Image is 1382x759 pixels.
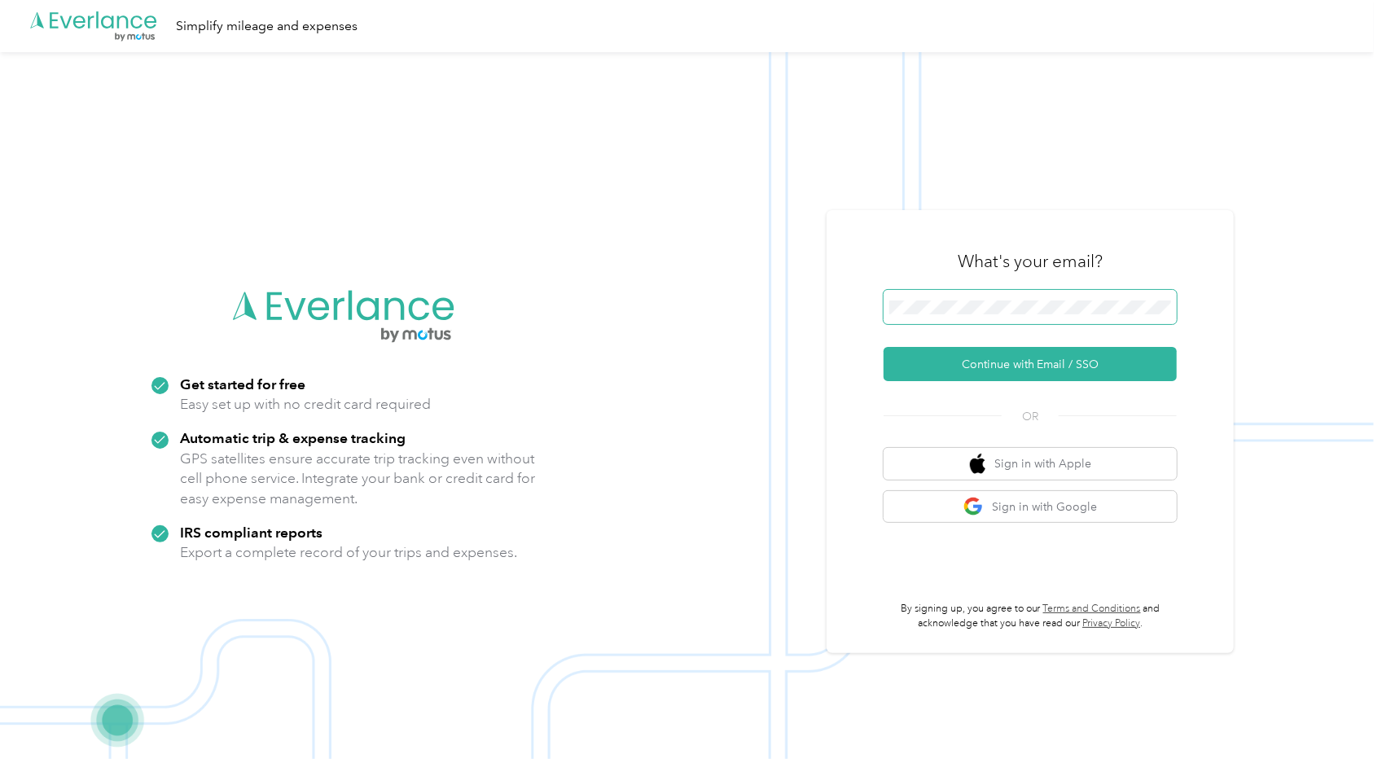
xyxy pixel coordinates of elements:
strong: Automatic trip & expense tracking [180,429,406,446]
button: google logoSign in with Google [884,491,1177,523]
span: OR [1002,408,1059,425]
button: Continue with Email / SSO [884,347,1177,381]
p: Export a complete record of your trips and expenses. [180,542,517,563]
p: By signing up, you agree to our and acknowledge that you have read our . [884,602,1177,630]
a: Privacy Policy [1082,617,1140,630]
div: Simplify mileage and expenses [176,16,358,37]
a: Terms and Conditions [1043,603,1141,615]
strong: IRS compliant reports [180,524,322,541]
p: GPS satellites ensure accurate trip tracking even without cell phone service. Integrate your bank... [180,449,536,509]
p: Easy set up with no credit card required [180,394,431,415]
h3: What's your email? [958,250,1103,273]
strong: Get started for free [180,375,305,393]
button: apple logoSign in with Apple [884,448,1177,480]
img: apple logo [970,454,986,474]
img: google logo [963,497,984,517]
